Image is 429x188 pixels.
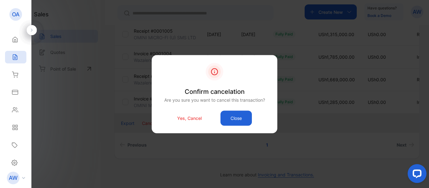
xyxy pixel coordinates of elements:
[177,115,202,121] p: Yes, Cancel
[164,87,265,96] p: Confirm cancelation
[220,110,252,126] button: Close
[403,162,429,188] iframe: LiveChat chat widget
[9,174,18,182] p: AW
[12,10,19,19] p: OA
[164,96,265,103] p: Are you sure you want to cancel this transaction?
